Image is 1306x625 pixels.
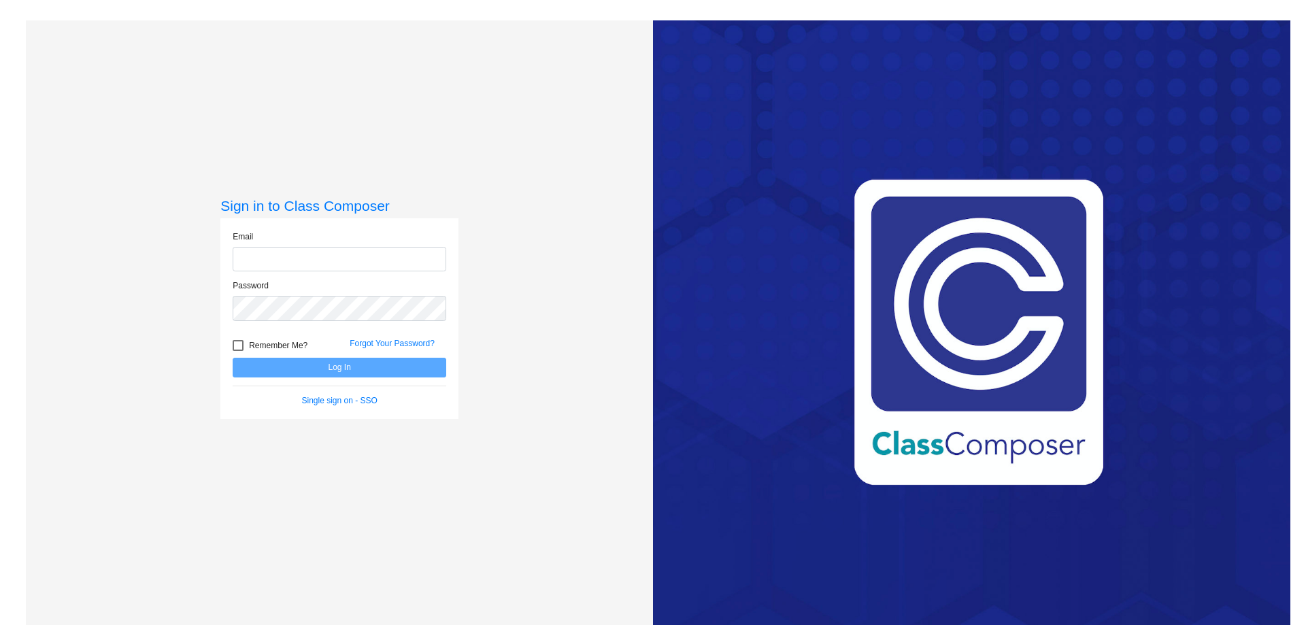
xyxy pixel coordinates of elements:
[249,337,307,354] span: Remember Me?
[233,280,269,292] label: Password
[302,396,378,405] a: Single sign on - SSO
[233,231,253,243] label: Email
[350,339,435,348] a: Forgot Your Password?
[220,197,458,214] h3: Sign in to Class Composer
[233,358,446,377] button: Log In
